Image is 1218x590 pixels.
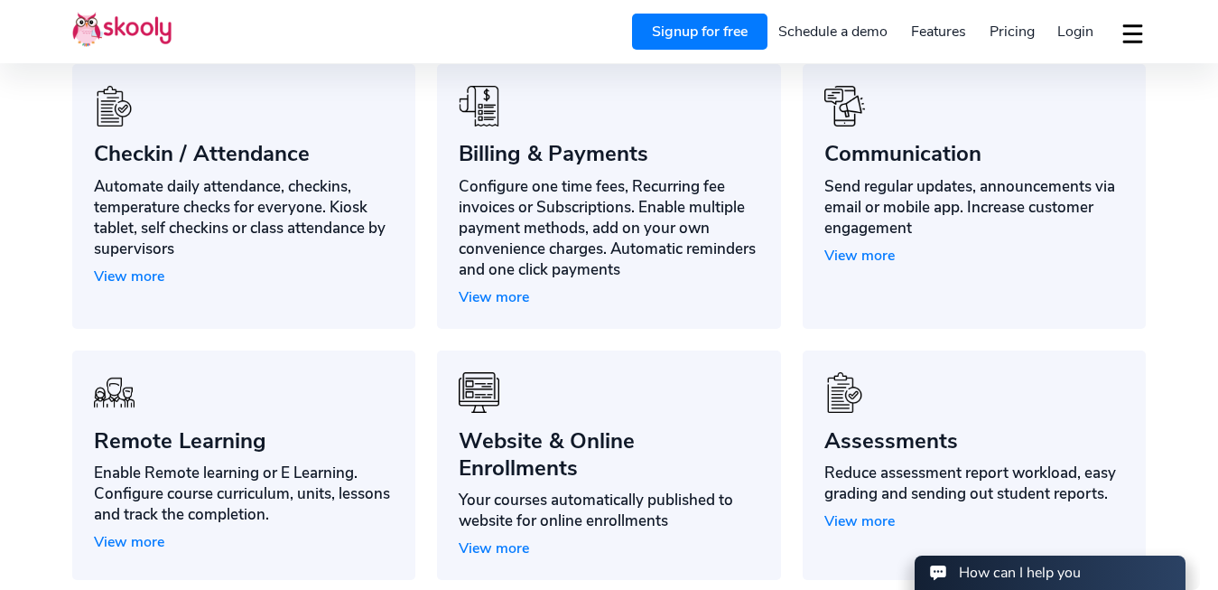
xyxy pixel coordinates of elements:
[824,176,1124,239] div: Send regular updates, announcements via email or mobile app. Increase customer engagement
[824,86,865,126] img: icon-benefits-5
[824,372,865,413] img: icon-benefits-12
[459,490,758,531] div: Your courses automatically published to website for online enrollments
[459,427,758,482] div: Website & Online Enrollments
[437,351,780,580] a: icon-benefits-4Website & Online EnrollmentsYour courses automatically published to website for on...
[824,246,895,266] span: View more
[1057,22,1093,42] span: Login
[767,17,900,46] a: Schedule a demo
[459,176,758,280] div: Configure one time fees, Recurring fee invoices or Subscriptions. Enable multiple payment methods...
[459,140,758,167] div: Billing & Payments
[94,86,135,126] img: icon-benefits-9
[94,372,135,413] img: icon-benefits-11
[94,267,164,286] span: View more
[72,351,415,580] a: icon-benefits-11Remote LearningEnable Remote learning or E Learning. Configure course curriculum,...
[459,86,499,126] img: icon-benefits-10
[824,511,895,531] span: View more
[1120,13,1146,54] button: dropdown menu
[94,176,394,259] div: Automate daily attendance, checkins, temperature checks for everyone. Kiosk tablet, self checkins...
[803,64,1146,329] a: icon-benefits-5CommunicationSend regular updates, announcements via email or mobile app. Increase...
[459,538,529,558] span: View more
[94,463,394,525] div: Enable Remote learning or E Learning. Configure course curriculum, units, lessons and track the c...
[824,463,1124,504] div: Reduce assessment report workload, easy grading and sending out student reports.
[94,532,164,552] span: View more
[1046,17,1105,46] a: Login
[899,17,978,46] a: Features
[437,64,780,329] a: icon-benefits-10Billing & PaymentsConfigure one time fees, Recurring fee invoices or Subscription...
[459,372,499,413] img: icon-benefits-4
[72,64,415,329] a: icon-benefits-9Checkin / AttendanceAutomate daily attendance, checkins, temperature checks for ev...
[803,351,1146,580] a: icon-benefits-12AssessmentsReduce assessment report workload, easy grading and sending out studen...
[632,14,767,50] a: Signup for free
[990,22,1035,42] span: Pricing
[94,140,394,167] div: Checkin / Attendance
[824,427,1124,454] div: Assessments
[459,287,529,307] span: View more
[824,140,1124,167] div: Communication
[94,427,394,454] div: Remote Learning
[978,17,1046,46] a: Pricing
[72,12,172,47] img: Skooly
